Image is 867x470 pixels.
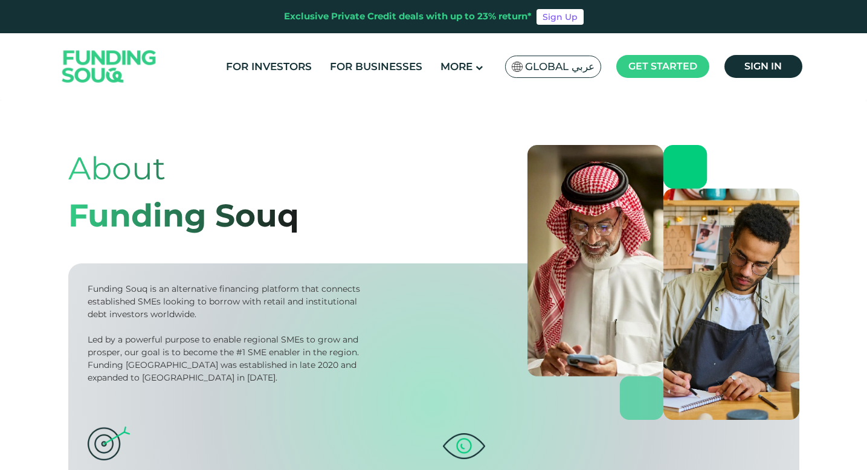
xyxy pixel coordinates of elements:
img: vision [443,433,485,459]
span: More [440,60,472,72]
img: Logo [50,36,169,97]
span: Global عربي [525,60,595,74]
div: Exclusive Private Credit deals with up to 23% return* [284,10,532,24]
img: mission [88,427,130,460]
div: Funding Souq [68,192,299,239]
a: Sign Up [537,9,584,25]
div: About [68,145,299,192]
img: SA Flag [512,62,523,72]
div: Led by a powerful purpose to enable regional SMEs to grow and prosper, our goal is to become the ... [88,333,364,384]
img: about-us-banner [527,145,799,420]
a: For Businesses [327,57,425,77]
a: For Investors [223,57,315,77]
span: Sign in [744,60,782,72]
div: Funding Souq is an alternative financing platform that connects established SMEs looking to borro... [88,283,364,321]
span: Get started [628,60,697,72]
a: Sign in [724,55,802,78]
